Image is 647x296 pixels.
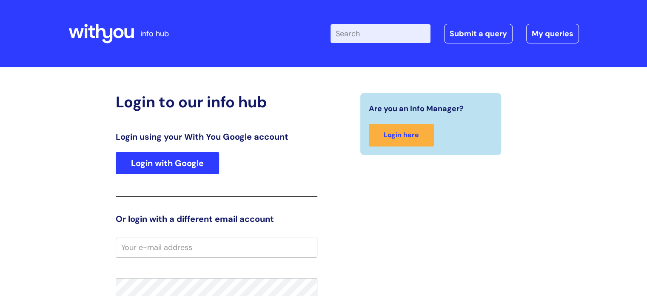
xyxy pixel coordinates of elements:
[116,238,317,257] input: Your e-mail address
[116,214,317,224] h3: Or login with a different email account
[526,24,579,43] a: My queries
[444,24,513,43] a: Submit a query
[116,132,317,142] h3: Login using your With You Google account
[116,152,219,174] a: Login with Google
[116,93,317,111] h2: Login to our info hub
[331,24,430,43] input: Search
[369,124,434,147] a: Login here
[369,102,464,115] span: Are you an Info Manager?
[140,27,169,40] p: info hub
